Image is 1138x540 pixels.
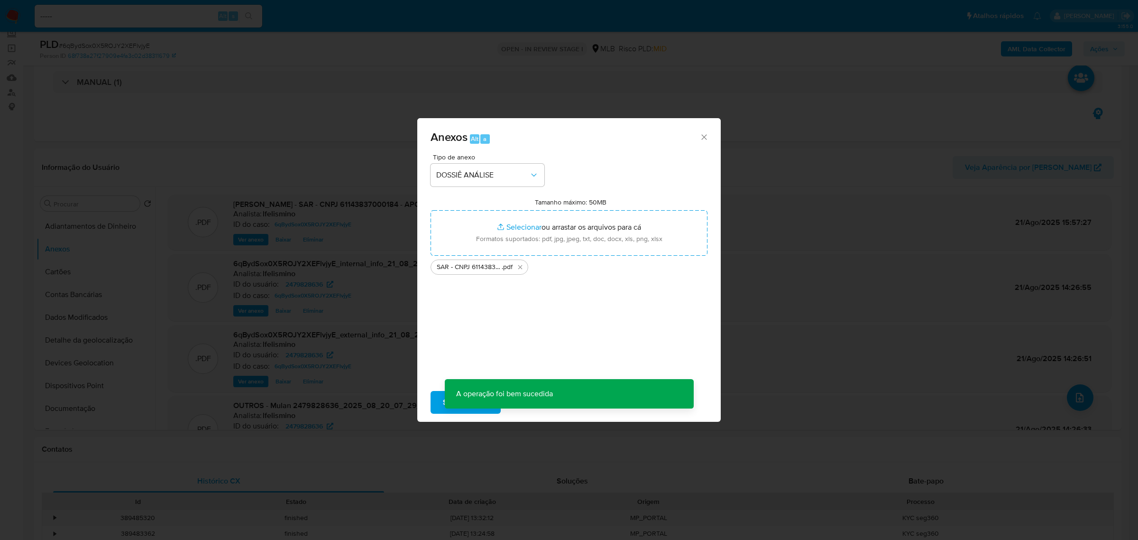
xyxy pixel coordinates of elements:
button: DOSSIÊ ANÁLISE [431,164,544,186]
span: DOSSIÊ ANÁLISE [436,170,529,180]
ul: Arquivos selecionados [431,256,707,275]
button: Subir arquivo [431,391,501,414]
span: Alt [471,134,478,143]
p: A operação foi bem sucedida [445,379,564,409]
span: SAR - CNPJ 61143837000184 - APOIO ADM ESPECIAL LTDA (1) [437,262,502,272]
span: Tipo de anexo [433,154,547,160]
button: Excluir SAR - CNPJ 61143837000184 - APOIO ADM ESPECIAL LTDA (1).pdf [514,261,526,273]
span: Subir arquivo [443,392,488,413]
span: .pdf [502,262,513,272]
button: Fechar [699,132,708,141]
label: Tamanho máximo: 50MB [535,198,606,206]
span: Anexos [431,129,468,145]
span: Cancelar [517,392,548,413]
span: a [483,134,486,143]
